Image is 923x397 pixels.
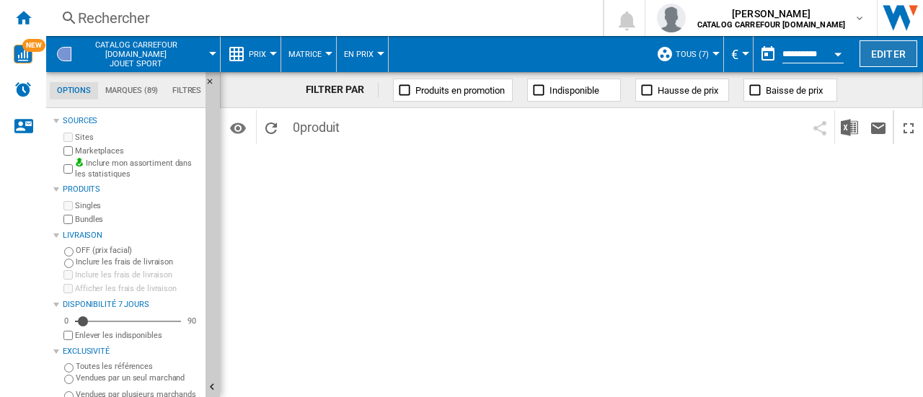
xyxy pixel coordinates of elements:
label: Toutes les références [76,361,200,372]
button: TOUS (7) [676,36,716,72]
div: CATALOG CARREFOUR [DOMAIN_NAME]Jouet sport [53,36,213,72]
input: Afficher les frais de livraison [63,284,73,293]
span: Hausse de prix [658,85,718,96]
input: Bundles [63,215,73,224]
input: Vendues par un seul marchand [64,375,74,384]
input: Afficher les frais de livraison [63,331,73,340]
div: Sources [63,115,200,127]
button: Editer [860,40,917,67]
span: Indisponible [549,85,599,96]
button: Hausse de prix [635,79,729,102]
div: Livraison [63,230,200,241]
button: Open calendar [825,39,851,65]
button: Options [224,115,252,140]
div: Prix [228,36,273,72]
span: NEW [22,39,45,52]
md-tab-item: Options [50,82,98,99]
button: Produits en promotion [393,79,513,102]
input: Singles [63,201,73,210]
input: Sites [63,133,73,142]
button: Envoyer ce rapport par email [864,110,893,144]
div: TOUS (7) [656,36,716,72]
label: Enlever les indisponibles [75,330,200,341]
input: Marketplaces [63,146,73,156]
b: CATALOG CARREFOUR [DOMAIN_NAME] [697,20,845,30]
md-tab-item: Filtres [165,82,208,99]
span: Baisse de prix [766,85,823,96]
div: Disponibilité 7 Jours [63,299,200,311]
img: mysite-bg-18x18.png [75,158,84,166]
span: produit [300,120,340,135]
button: Partager ce bookmark avec d'autres [805,110,834,144]
button: En Prix [344,36,381,72]
label: Sites [75,132,200,143]
span: TOUS (7) [676,50,709,59]
img: wise-card.svg [14,45,32,63]
div: FILTRER PAR [306,83,379,97]
img: profile.jpg [657,4,686,32]
input: Inclure les frais de livraison [64,259,74,268]
label: Singles [75,200,200,211]
input: Inclure les frais de livraison [63,270,73,280]
input: Inclure mon assortiment dans les statistiques [63,160,73,178]
md-tab-item: Marques (89) [98,82,165,99]
img: excel-24x24.png [841,119,858,136]
button: Télécharger au format Excel [835,110,864,144]
div: 0 [61,316,72,326]
div: Exclusivité [63,346,200,357]
input: Toutes les références [64,363,74,373]
button: Recharger [257,110,286,144]
input: OFF (prix facial) [64,247,74,257]
div: Rechercher [78,8,565,28]
label: Inclure les frais de livraison [75,269,200,280]
button: Prix [249,36,273,72]
label: Inclure mon assortiment dans les statistiques [75,158,200,180]
div: Produits [63,184,200,195]
md-menu: Currency [724,36,754,72]
span: En Prix [344,50,374,59]
button: Plein écran [894,110,923,144]
span: Produits en promotion [415,85,505,96]
button: Indisponible [527,79,621,102]
label: OFF (prix facial) [76,245,200,256]
button: md-calendar [754,40,782,68]
label: Bundles [75,214,200,225]
span: € [731,47,738,62]
span: Prix [249,50,266,59]
button: CATALOG CARREFOUR [DOMAIN_NAME]Jouet sport [79,36,207,72]
button: Masquer [206,72,223,98]
button: Matrice [288,36,329,72]
span: [PERSON_NAME] [697,6,845,21]
div: 90 [184,316,200,326]
label: Vendues par un seul marchand [76,373,200,383]
img: alerts-logo.svg [14,81,32,98]
span: Matrice [288,50,322,59]
button: Baisse de prix [743,79,837,102]
label: Afficher les frais de livraison [75,283,200,294]
button: € [731,36,746,72]
span: 0 [286,110,347,140]
label: Inclure les frais de livraison [76,257,200,267]
span: CATALOG CARREFOUR JOUET.FR:Jouet sport [79,40,193,68]
md-slider: Disponibilité [75,314,181,329]
label: Marketplaces [75,146,200,156]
